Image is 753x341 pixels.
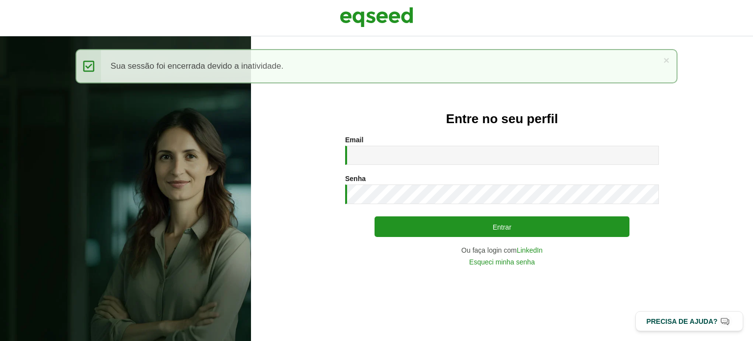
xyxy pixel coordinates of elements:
[375,216,629,237] button: Entrar
[345,136,363,143] label: Email
[271,112,733,126] h2: Entre no seu perfil
[345,247,659,254] div: Ou faça login com
[517,247,543,254] a: LinkedIn
[469,259,535,265] a: Esqueci minha senha
[75,49,678,83] div: Sua sessão foi encerrada devido a inatividade.
[345,175,366,182] label: Senha
[663,55,669,65] a: ×
[340,5,413,29] img: EqSeed Logo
